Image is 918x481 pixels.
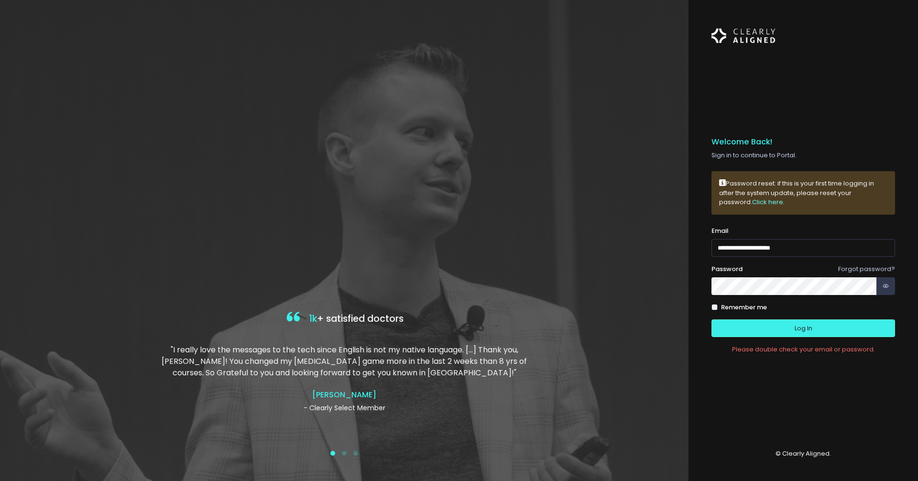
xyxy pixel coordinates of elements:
[711,345,895,354] div: Please double check your email or password.
[159,403,529,413] p: - Clearly Select Member
[159,344,529,379] p: "I really love the messages to the tech since English is not my native language. […] Thank you, [...
[711,319,895,337] button: Log In
[711,23,776,49] img: Logo Horizontal
[309,312,317,325] span: 1k
[711,151,895,160] p: Sign in to continue to Portal.
[838,264,895,273] a: Forgot password?
[711,171,895,215] div: Password reset: if this is your first time logging in after the system update, please reset your ...
[711,226,729,236] label: Email
[752,197,783,207] a: Click here
[711,264,743,274] label: Password
[159,309,529,329] h4: + satisfied doctors
[711,137,895,147] h5: Welcome Back!
[711,449,895,459] p: © Clearly Aligned.
[159,390,529,399] h4: [PERSON_NAME]
[721,303,767,312] label: Remember me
